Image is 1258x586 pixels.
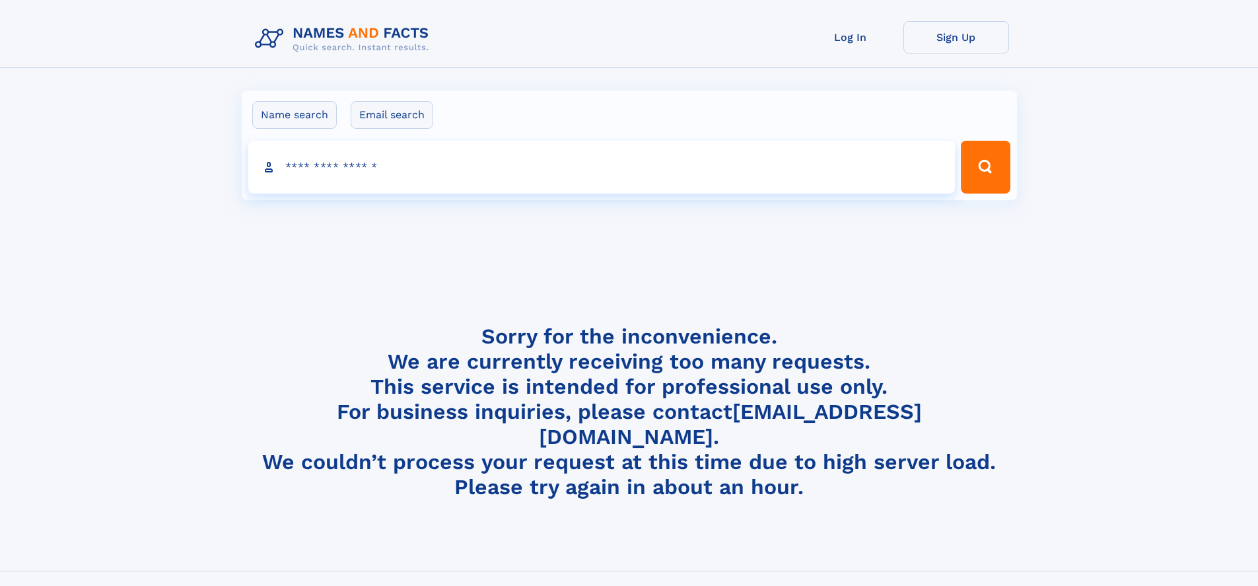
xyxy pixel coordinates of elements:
[903,21,1009,54] a: Sign Up
[539,399,922,449] a: [EMAIL_ADDRESS][DOMAIN_NAME]
[351,101,433,129] label: Email search
[252,101,337,129] label: Name search
[250,21,440,57] img: Logo Names and Facts
[798,21,903,54] a: Log In
[250,324,1009,500] h4: Sorry for the inconvenience. We are currently receiving too many requests. This service is intend...
[961,141,1010,194] button: Search Button
[248,141,956,194] input: search input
